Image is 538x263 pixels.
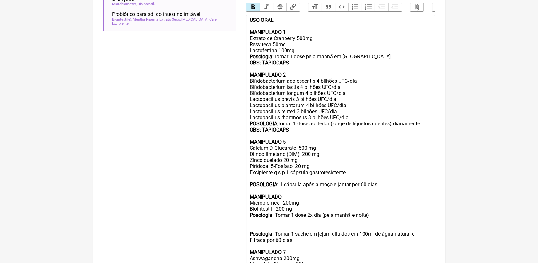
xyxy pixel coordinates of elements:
[286,3,300,11] button: Link
[249,231,272,237] strong: Posologia
[112,17,132,21] span: Biointestil®
[249,121,278,127] strong: POSOLOGIA:
[249,194,281,200] strong: MANIPULADO
[308,3,322,11] button: Heading
[362,3,375,11] button: Numbers
[249,212,272,218] strong: Posologia
[112,2,137,6] span: Microbiomex®
[112,21,130,26] span: Excipiente
[181,17,217,21] span: [MEDICAL_DATA] Care
[249,60,289,78] strong: OBS: TAPIOCAPS MANIPULADO 2
[260,3,273,11] button: Italic
[322,3,335,11] button: Quote
[249,127,289,145] strong: OBS: TAPIOCAPS MANIPULADO 5
[335,3,349,11] button: Code
[133,17,181,21] span: Mentha Piperita Extrato Seco
[249,206,431,212] div: Biointestil | 200mg
[375,3,388,11] button: Decrease Level
[138,2,155,6] span: Biointestil
[249,17,431,200] div: Extrato de Cranberry 500mg Resvitech 50mg Lactoferrina 100mg Tomar 1 dose pela manhã em [GEOGRAPH...
[249,182,277,188] strong: POSOLOGIA
[246,3,260,11] button: Bold
[249,249,285,255] strong: MANIPULADO 7
[249,200,431,206] div: Microbiomex | 200mg
[112,11,200,17] span: Probiótico para sd. do intestino irritável
[249,54,273,60] strong: Posologia:
[273,3,286,11] button: Strikethrough
[432,3,446,11] button: Undo
[410,3,424,11] button: Attach Files
[249,212,431,219] div: : Tomar 1 dose 2x dia (pela manhã e noite)ㅤ
[249,17,285,35] strong: USO ORAL MANIPULADO 1
[388,3,402,11] button: Increase Level
[348,3,362,11] button: Bullets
